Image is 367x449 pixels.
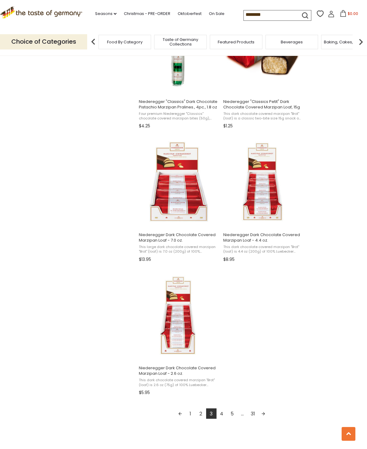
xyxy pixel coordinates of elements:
[336,10,362,19] button: $0.00
[139,408,304,421] div: Pagination
[348,11,358,16] span: $0.00
[139,99,218,110] span: Niederegger "Classics" Dark Chocolate Pistachio Marzipan Pralines., 4pc., 1.8 oz
[139,123,150,129] span: $4.25
[227,408,237,419] a: 5
[209,10,224,17] a: On Sale
[139,111,218,121] span: Four premium Niederegger "Classics" chocolate covered marzipan bites (50g), made with the world's...
[196,408,206,419] a: 2
[223,232,302,243] span: Niederegger Dark Chocolate Covered Marzipan Loaf - 4.4 oz.
[355,36,367,48] img: next arrow
[139,256,151,263] span: $13.95
[217,408,227,419] a: 4
[223,111,302,121] span: This dark chocolate covered marzipan "Brot" (loaf) is a classic two-bite size 15g snack opr sweet...
[156,37,205,46] a: Taste of Germany Collections
[222,136,303,264] a: Niederegger Dark Chocolate Covered Marzipan Loaf - 4.4 oz.
[281,40,303,44] a: Beverages
[206,408,217,419] a: 3
[248,408,258,419] a: 31
[87,36,99,48] img: previous arrow
[138,275,219,356] img: Niederegger Dark Chocolate Covered Marzipan Loaf - 2.6 oz.
[139,378,218,387] span: This dark chocolate covered marzipan "Brot" (loaf) is 2.6 oz (75g) of 100% Luebecker marzipan (al...
[124,10,170,17] a: Christmas - PRE-ORDER
[178,10,202,17] a: Oktoberfest
[218,40,254,44] a: Featured Products
[223,99,302,110] span: Niederegger "Classics Petit" Dark Chocolate Covered Marzipan Loaf, 15g
[139,389,150,396] span: $5.95
[175,408,185,419] a: Previous page
[138,141,219,222] img: Niederegger Dark Chocolate Covered Marzipan Loaf - 7.0 oz.
[139,232,218,243] span: Niederegger Dark Chocolate Covered Marzipan Loaf - 7.0 oz.
[185,408,196,419] a: 1
[138,3,219,131] a: Niederegger "Classics" Dark Chocolate Pistachio Marzipan Pralines., 4pc., 1.8 oz
[222,3,303,131] a: Niederegger "Classics Petit" Dark Chocolate Covered Marzipan Loaf, 15g
[138,269,219,397] a: Niederegger Dark Chocolate Covered Marzipan Loaf - 2.6 oz.
[139,365,218,376] span: Niederegger Dark Chocolate Covered Marzipan Loaf - 2.6 oz.
[258,408,269,419] a: Next page
[223,245,302,254] span: This dark chocolate covered marzipan "Brot" (loaf) is 4.4 oz (200g) of 100% Luebecker marzipan (a...
[107,40,143,44] a: Food By Category
[223,123,233,129] span: $1.25
[237,408,248,419] span: ...
[222,141,303,222] img: Niederegger Dark Chocolate Covered Marzipan Loaf - 4.4 oz.
[139,245,218,254] span: This large dark chocolate covered marzipan "Brot" (loaf) is 7.0 oz (200g) of 100% Luebecker marzi...
[223,256,235,263] span: $8.95
[95,10,117,17] a: Seasons
[138,136,219,264] a: Niederegger Dark Chocolate Covered Marzipan Loaf - 7.0 oz.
